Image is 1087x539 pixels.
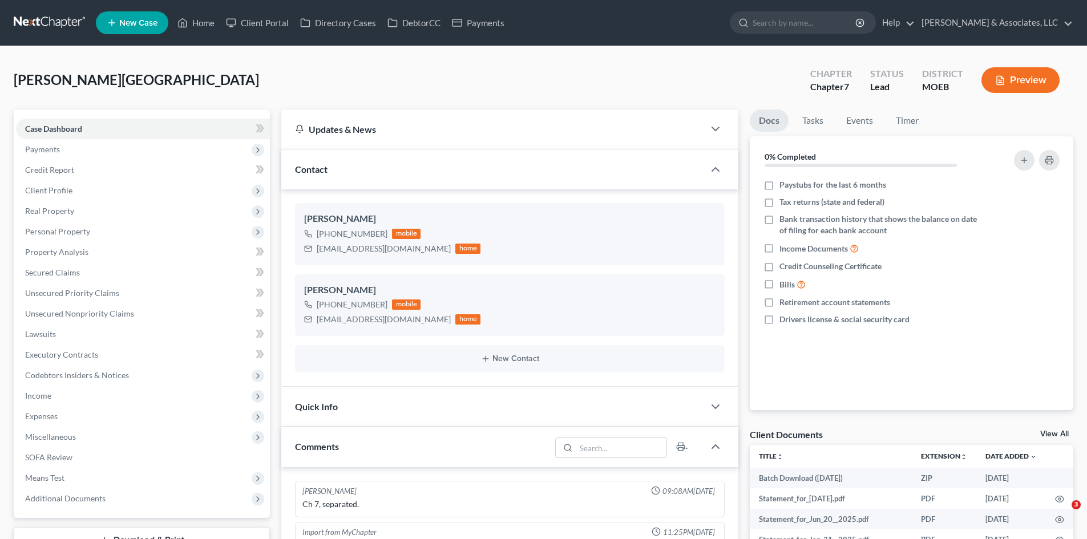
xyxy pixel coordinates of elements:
a: Home [172,13,220,33]
a: Docs [750,110,789,132]
td: PDF [912,488,976,509]
span: Tax returns (state and federal) [779,196,884,208]
span: Credit Counseling Certificate [779,261,882,272]
span: Miscellaneous [25,432,76,441]
td: Statement_for_Jun_20__2025.pdf [750,509,912,529]
button: New Contact [304,354,716,363]
a: Help [876,13,915,33]
span: Bank transaction history that shows the balance on date of filing for each bank account [779,213,983,236]
a: DebtorCC [382,13,446,33]
td: Statement_for_[DATE].pdf [750,488,912,509]
span: Unsecured Priority Claims [25,288,119,298]
span: Case Dashboard [25,124,82,133]
span: Quick Info [295,401,338,412]
span: Drivers license & social security card [779,314,910,325]
span: Unsecured Nonpriority Claims [25,309,134,318]
a: Unsecured Priority Claims [16,283,270,303]
span: Paystubs for the last 6 months [779,179,886,191]
span: New Case [119,19,157,27]
span: Income [25,391,51,400]
span: Retirement account statements [779,297,890,308]
span: Property Analysis [25,247,88,257]
td: [DATE] [976,468,1046,488]
div: Status [870,67,904,80]
a: Date Added expand_more [985,452,1037,460]
a: Credit Report [16,160,270,180]
div: Chapter [810,80,852,94]
span: 7 [844,81,849,92]
div: Chapter [810,67,852,80]
td: PDF [912,509,976,529]
button: Preview [981,67,1060,93]
a: Tasks [793,110,833,132]
div: [PHONE_NUMBER] [317,228,387,240]
a: Lawsuits [16,324,270,345]
span: Additional Documents [25,493,106,503]
a: SOFA Review [16,447,270,468]
div: [EMAIL_ADDRESS][DOMAIN_NAME] [317,314,451,325]
td: [DATE] [976,488,1046,509]
div: home [455,244,480,254]
div: [EMAIL_ADDRESS][DOMAIN_NAME] [317,243,451,254]
a: Property Analysis [16,242,270,262]
span: 3 [1072,500,1081,509]
input: Search by name... [753,12,857,33]
a: Client Portal [220,13,294,33]
span: Means Test [25,473,64,483]
a: View All [1040,430,1069,438]
a: Payments [446,13,510,33]
a: Case Dashboard [16,119,270,139]
div: District [922,67,963,80]
span: Bills [779,279,795,290]
div: Lead [870,80,904,94]
span: Income Documents [779,243,848,254]
span: Lawsuits [25,329,56,339]
div: [PERSON_NAME] [304,212,716,226]
div: MOEB [922,80,963,94]
div: Import from MyChapter [302,527,377,538]
span: Contact [295,164,328,175]
div: home [455,314,480,325]
span: [PERSON_NAME][GEOGRAPHIC_DATA] [14,71,259,88]
span: SOFA Review [25,452,72,462]
div: mobile [392,229,421,239]
td: Batch Download ([DATE]) [750,468,912,488]
span: Codebtors Insiders & Notices [25,370,129,380]
div: [PHONE_NUMBER] [317,299,387,310]
div: [PERSON_NAME] [304,283,716,297]
span: Payments [25,144,60,154]
a: Extensionunfold_more [921,452,967,460]
div: [PERSON_NAME] [302,486,357,497]
td: [DATE] [976,509,1046,529]
a: Unsecured Nonpriority Claims [16,303,270,324]
span: Credit Report [25,165,74,175]
td: ZIP [912,468,976,488]
a: [PERSON_NAME] & Associates, LLC [916,13,1073,33]
i: expand_more [1030,453,1037,460]
span: Secured Claims [25,268,80,277]
iframe: Intercom live chat [1048,500,1076,528]
span: Executory Contracts [25,350,98,359]
span: Comments [295,441,339,452]
span: 11:25PM[DATE] [663,527,715,538]
a: Timer [887,110,928,132]
a: Events [837,110,882,132]
a: Secured Claims [16,262,270,283]
div: Client Documents [750,428,823,440]
span: Expenses [25,411,58,421]
a: Directory Cases [294,13,382,33]
a: Executory Contracts [16,345,270,365]
div: Ch 7, separated. [302,499,717,510]
span: Client Profile [25,185,72,195]
strong: 0% Completed [765,152,816,161]
div: mobile [392,299,421,310]
div: Updates & News [295,123,690,135]
input: Search... [576,438,667,457]
span: 09:08AM[DATE] [662,486,715,497]
a: Titleunfold_more [759,452,783,460]
i: unfold_more [960,453,967,460]
i: unfold_more [777,453,783,460]
span: Personal Property [25,226,90,236]
span: Real Property [25,206,74,216]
